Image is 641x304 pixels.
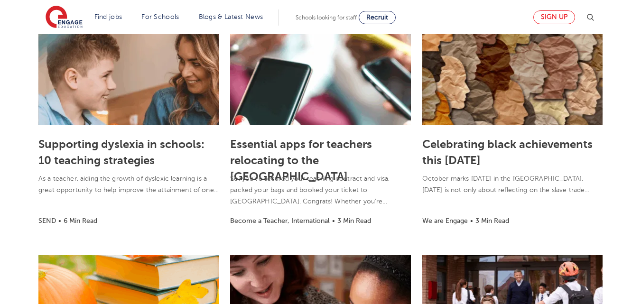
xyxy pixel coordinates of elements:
[359,11,396,24] a: Recruit
[422,215,468,226] li: We are Engage
[199,13,263,20] a: Blogs & Latest News
[38,173,219,196] p: As a teacher, aiding the growth of dyslexic learning is a great opportunity to help improve the a...
[475,215,509,226] li: 3 Min Read
[230,173,410,207] p: So, you’ve secured your teaching contract and visa, packed your bags and booked your ticket to [G...
[230,215,330,226] li: Become a Teacher, International
[38,138,204,167] a: Supporting dyslexia in schools: 10 teaching strategies
[141,13,179,20] a: For Schools
[56,215,64,226] li: •
[230,138,372,183] a: Essential apps for teachers relocating to the [GEOGRAPHIC_DATA]
[468,215,475,226] li: •
[337,215,371,226] li: 3 Min Read
[422,173,603,196] p: October marks [DATE] in the [GEOGRAPHIC_DATA]. [DATE] is not only about reflecting on the slave t...
[46,6,83,29] img: Engage Education
[94,13,122,20] a: Find jobs
[38,215,56,226] li: SEND
[64,215,97,226] li: 6 Min Read
[422,138,593,167] a: Celebrating black achievements this [DATE]
[366,14,388,21] span: Recruit
[533,10,575,24] a: Sign up
[296,14,357,21] span: Schools looking for staff
[330,215,337,226] li: •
